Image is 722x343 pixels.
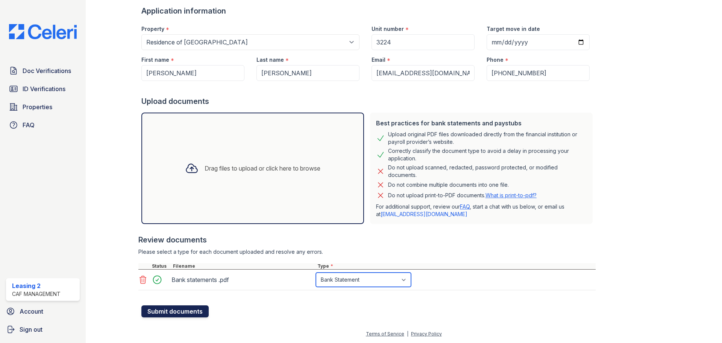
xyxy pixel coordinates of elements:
[138,235,596,245] div: Review documents
[376,119,587,128] div: Best practices for bank statements and paystubs
[3,24,83,39] img: CE_Logo_Blue-a8612792a0a2168367f1c8372b55b34899dd931a85d93a1a3d3e32e68fde9ad4.png
[407,331,408,337] div: |
[3,304,83,319] a: Account
[150,263,171,269] div: Status
[6,63,80,78] a: Doc Verifications
[372,25,404,33] label: Unit number
[141,56,169,64] label: First name
[141,305,209,317] button: Submit documents
[141,96,596,107] div: Upload documents
[388,192,537,199] p: Do not upload print-to-PDF documents.
[411,331,442,337] a: Privacy Policy
[23,66,71,75] span: Doc Verifications
[6,81,80,96] a: ID Verifications
[6,117,80,133] a: FAQ
[141,25,164,33] label: Property
[12,281,61,290] div: Leasing 2
[23,84,65,93] span: ID Verifications
[256,56,284,64] label: Last name
[485,192,537,198] a: What is print-to-pdf?
[138,248,596,256] div: Please select a type for each document uploaded and resolve any errors.
[381,211,467,217] a: [EMAIL_ADDRESS][DOMAIN_NAME]
[460,203,470,210] a: FAQ
[372,56,385,64] label: Email
[388,147,587,162] div: Correctly classify the document type to avoid a delay in processing your application.
[316,263,596,269] div: Type
[20,307,43,316] span: Account
[20,325,42,334] span: Sign out
[141,6,596,16] div: Application information
[388,131,587,146] div: Upload original PDF files downloaded directly from the financial institution or payroll provider’...
[171,263,316,269] div: Filename
[205,164,320,173] div: Drag files to upload or click here to browse
[388,164,587,179] div: Do not upload scanned, redacted, password protected, or modified documents.
[6,99,80,114] a: Properties
[3,322,83,337] a: Sign out
[366,331,404,337] a: Terms of Service
[487,56,504,64] label: Phone
[171,274,313,286] div: Bank statements .pdf
[376,203,587,218] p: For additional support, review our , start a chat with us below, or email us at
[23,102,52,111] span: Properties
[388,180,509,189] div: Do not combine multiple documents into one file.
[487,25,540,33] label: Target move in date
[23,120,35,130] span: FAQ
[12,290,61,298] div: CAF Management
